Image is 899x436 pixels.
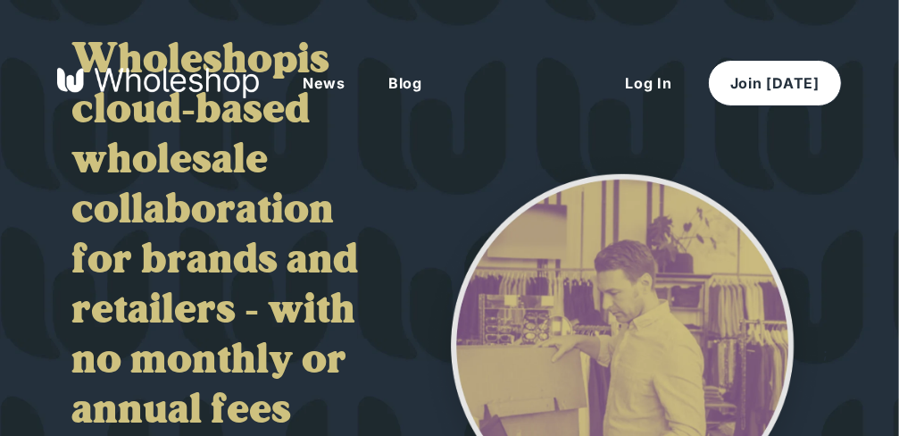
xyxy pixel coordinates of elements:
button: Join [DATE] [708,60,842,106]
button: News [281,61,367,105]
button: Log In [603,61,694,105]
img: Wholeshop logo [57,67,259,98]
button: Blog [367,61,444,105]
